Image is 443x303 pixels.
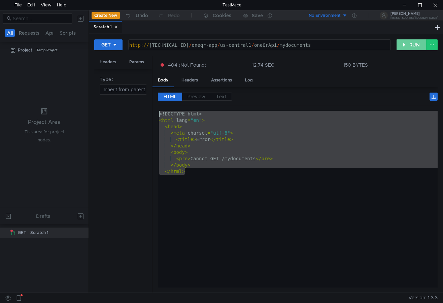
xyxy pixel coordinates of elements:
button: Redo [153,10,184,21]
div: Project [18,45,32,55]
button: GET [94,39,123,50]
div: [EMAIL_ADDRESS][DOMAIN_NAME] [390,17,438,19]
div: Undo [136,11,148,20]
div: Drafts [36,212,50,220]
div: Assertions [206,74,237,87]
div: Temp Project [36,45,58,55]
button: Scripts [58,29,78,37]
input: Search... [13,15,68,22]
div: Scratch 1 [30,228,48,238]
div: Headers [176,74,203,87]
div: Cookies [213,11,231,20]
div: Body [152,74,174,87]
span: Preview [188,94,205,100]
div: No Environment [309,12,341,19]
label: Type [100,74,116,85]
button: Api [43,29,56,37]
div: 12.74 SEC [252,62,274,68]
span: HTML [164,94,177,100]
div: [PERSON_NAME] [390,12,438,15]
button: Create New [92,12,120,19]
div: Redo [168,11,180,20]
span: 404 (Not Found) [168,61,206,69]
button: RUN [397,39,427,50]
button: Requests [17,29,41,37]
div: GET [101,41,111,48]
span: Text [216,94,226,100]
div: Save [252,13,263,18]
span: GET [18,228,26,238]
div: 150 BYTES [343,62,368,68]
button: All [5,29,15,37]
div: Headers [94,56,122,68]
div: Log [240,74,258,87]
button: Undo [120,10,153,21]
div: Scratch 1 [94,24,118,31]
div: Params [124,56,149,68]
span: Version: 1.3.3 [408,293,438,303]
button: No Environment [301,10,347,21]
